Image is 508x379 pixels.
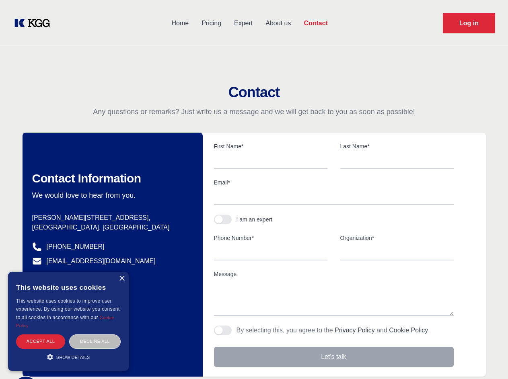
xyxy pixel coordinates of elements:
a: KOL Knowledge Platform: Talk to Key External Experts (KEE) [13,17,56,30]
a: Home [165,13,195,34]
p: By selecting this, you agree to the and . [237,326,430,335]
div: I am an expert [237,215,273,223]
div: Accept all [16,334,65,348]
a: Privacy Policy [335,327,375,334]
label: Email* [214,178,454,186]
span: This website uses cookies to improve user experience. By using our website you consent to all coo... [16,298,119,320]
a: Request Demo [443,13,495,33]
a: Contact [297,13,334,34]
h2: Contact Information [32,171,190,186]
iframe: Chat Widget [468,340,508,379]
label: Message [214,270,454,278]
a: Expert [228,13,259,34]
span: Show details [56,355,90,360]
a: Cookie Policy [16,315,114,328]
p: Any questions or remarks? Just write us a message and we will get back to you as soon as possible! [10,107,498,117]
label: First Name* [214,142,327,150]
p: [GEOGRAPHIC_DATA], [GEOGRAPHIC_DATA] [32,223,190,232]
label: Phone Number* [214,234,327,242]
a: About us [259,13,297,34]
a: @knowledgegategroup [32,271,112,281]
div: Show details [16,353,121,361]
div: Decline all [69,334,121,348]
label: Last Name* [340,142,454,150]
button: Let's talk [214,347,454,367]
a: Cookie Policy [389,327,428,334]
a: [EMAIL_ADDRESS][DOMAIN_NAME] [47,256,156,266]
p: [PERSON_NAME][STREET_ADDRESS], [32,213,190,223]
div: This website uses cookies [16,278,121,297]
a: Pricing [195,13,228,34]
p: We would love to hear from you. [32,191,190,200]
a: [PHONE_NUMBER] [47,242,105,252]
label: Organization* [340,234,454,242]
div: Close [119,276,125,282]
h2: Contact [10,84,498,100]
